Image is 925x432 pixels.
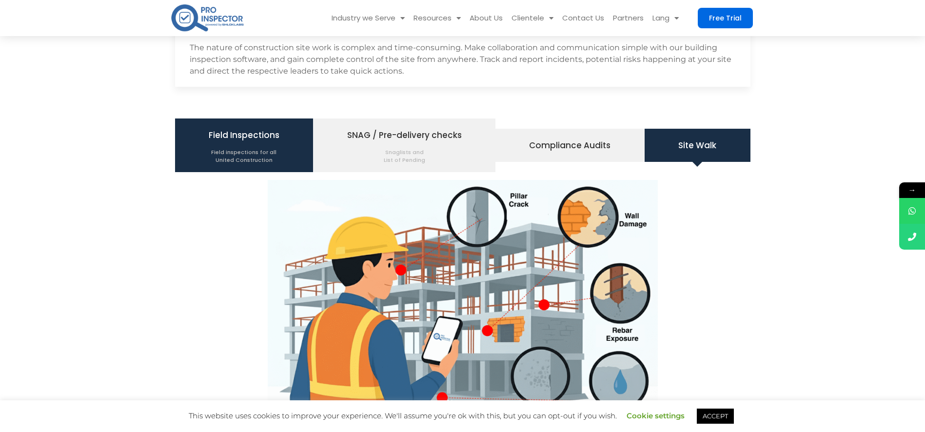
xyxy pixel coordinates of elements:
[189,411,736,420] span: This website uses cookies to improve your experience. We'll assume you're ok with this, but you c...
[529,137,610,154] span: Compliance Audits
[347,127,462,164] span: SNAG / Pre-delivery checks
[175,32,750,87] div: Manage incidents
[170,2,245,33] img: pro-inspector-logo
[209,143,279,164] span: Field inspections for all United Construction
[190,42,736,77] div: The nature of construction site work is complex and time-consuming. Make collaboration and commun...
[899,182,925,198] span: →
[698,8,753,28] a: Free Trial
[678,137,716,154] span: Site Walk
[209,127,279,164] span: Field Inspections
[697,409,734,424] a: ACCEPT
[347,143,462,164] span: Snaglists and List of Pending
[627,411,685,420] a: Cookie settings
[709,15,742,21] span: Free Trial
